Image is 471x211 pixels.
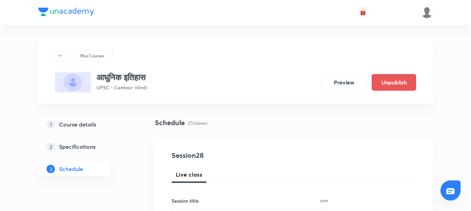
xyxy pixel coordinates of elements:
[59,165,83,173] h5: Schedule
[155,117,185,128] h4: Schedule
[55,72,91,92] img: C8859F82-4853-498E-B555-CB94A2B3FFA1_plus.png
[47,143,55,151] p: 2
[59,120,96,129] h5: Course details
[80,52,104,59] p: Plus Courses
[172,197,199,204] h6: Session title
[357,7,369,18] button: avatar
[97,72,147,82] h3: आधुनिक इतिहास
[320,199,328,203] p: 0/99
[97,84,147,91] p: UPSC - Centres • Hindi
[38,8,94,16] img: Company Logo
[38,8,94,18] a: Company Logo
[38,117,133,131] a: 1Course details
[322,74,366,91] button: Preview
[188,119,207,127] p: 27 classes
[172,150,298,161] h4: Session 28
[47,165,55,173] p: 3
[360,9,366,16] img: avatar
[176,170,202,179] span: Live class
[59,143,96,151] h5: Specifications
[372,74,416,91] button: Unpublish
[421,7,433,18] img: Abhijeet Srivastav
[38,140,133,154] a: 2Specifications
[47,120,55,129] p: 1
